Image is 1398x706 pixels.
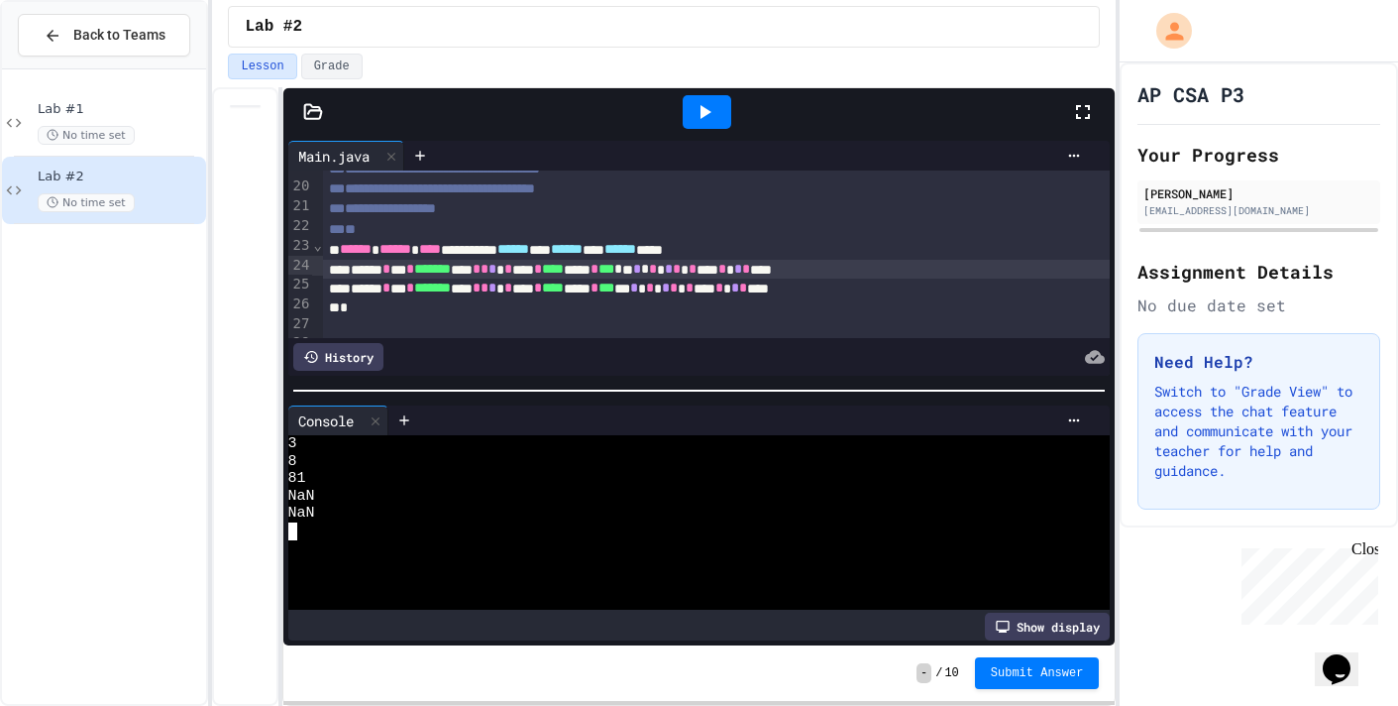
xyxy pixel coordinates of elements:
[245,15,302,39] span: Lab #2
[288,314,313,334] div: 27
[288,488,315,506] span: NaN
[1137,141,1380,169] h2: Your Progress
[288,453,297,471] span: 8
[985,613,1110,641] div: Show display
[38,169,202,185] span: Lab #2
[301,54,363,79] button: Grade
[944,665,958,681] span: 10
[288,505,315,523] span: NaN
[73,25,165,46] span: Back to Teams
[18,14,190,57] button: Back to Teams
[38,126,135,145] span: No time set
[1137,80,1244,108] h1: AP CSA P3
[38,101,202,118] span: Lab #1
[312,237,322,253] span: Fold line
[288,141,404,171] div: Main.java
[1137,258,1380,286] h2: Assignment Details
[288,236,313,256] div: 23
[288,294,313,314] div: 26
[288,411,364,431] div: Console
[288,406,388,435] div: Console
[935,665,942,681] span: /
[288,256,313,276] div: 24
[1154,382,1363,481] p: Switch to "Grade View" to access the chat feature and communicate with your teacher for help and ...
[228,54,296,79] button: Lesson
[288,176,313,196] div: 20
[288,196,313,216] div: 21
[293,343,383,371] div: History
[288,146,379,167] div: Main.java
[1143,203,1374,218] div: [EMAIL_ADDRESS][DOMAIN_NAME]
[916,663,931,683] span: -
[975,657,1100,689] button: Submit Answer
[1234,540,1378,625] iframe: chat widget
[1135,8,1197,54] div: My Account
[288,275,313,294] div: 25
[288,470,306,488] span: 81
[288,216,313,236] div: 22
[991,665,1084,681] span: Submit Answer
[38,193,135,212] span: No time set
[1315,627,1378,686] iframe: chat widget
[288,435,297,453] span: 3
[288,333,313,353] div: 28
[1154,350,1363,374] h3: Need Help?
[1143,184,1374,202] div: [PERSON_NAME]
[8,8,137,126] div: Chat with us now!Close
[1137,294,1380,317] div: No due date set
